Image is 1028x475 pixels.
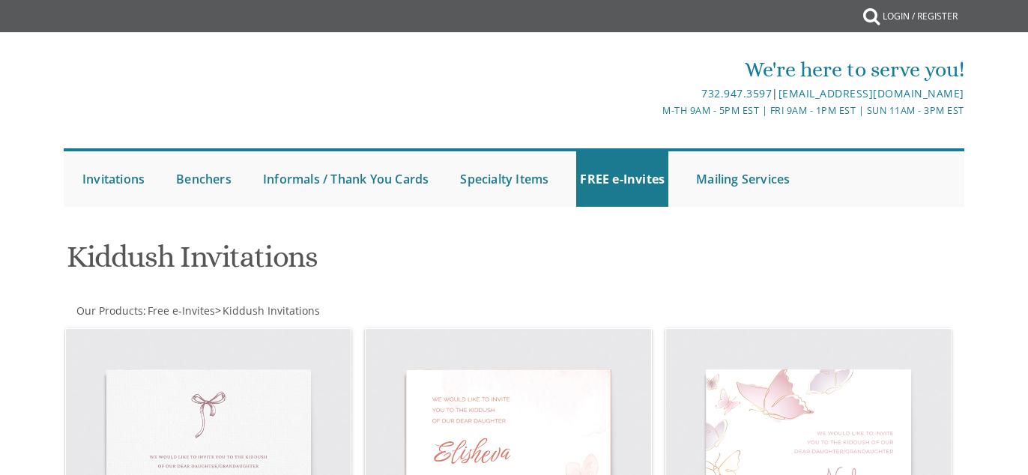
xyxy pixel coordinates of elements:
[223,303,320,318] span: Kiddush Invitations
[365,103,964,118] div: M-Th 9am - 5pm EST | Fri 9am - 1pm EST | Sun 11am - 3pm EST
[148,303,215,318] span: Free e-Invites
[576,151,668,207] a: FREE e-Invites
[701,86,772,100] a: 732.947.3597
[259,151,432,207] a: Informals / Thank You Cards
[215,303,320,318] span: >
[221,303,320,318] a: Kiddush Invitations
[79,151,148,207] a: Invitations
[146,303,215,318] a: Free e-Invites
[456,151,552,207] a: Specialty Items
[64,303,514,318] div: :
[67,240,656,285] h1: Kiddush Invitations
[778,86,964,100] a: [EMAIL_ADDRESS][DOMAIN_NAME]
[692,151,793,207] a: Mailing Services
[365,85,964,103] div: |
[172,151,235,207] a: Benchers
[75,303,143,318] a: Our Products
[365,55,964,85] div: We're here to serve you!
